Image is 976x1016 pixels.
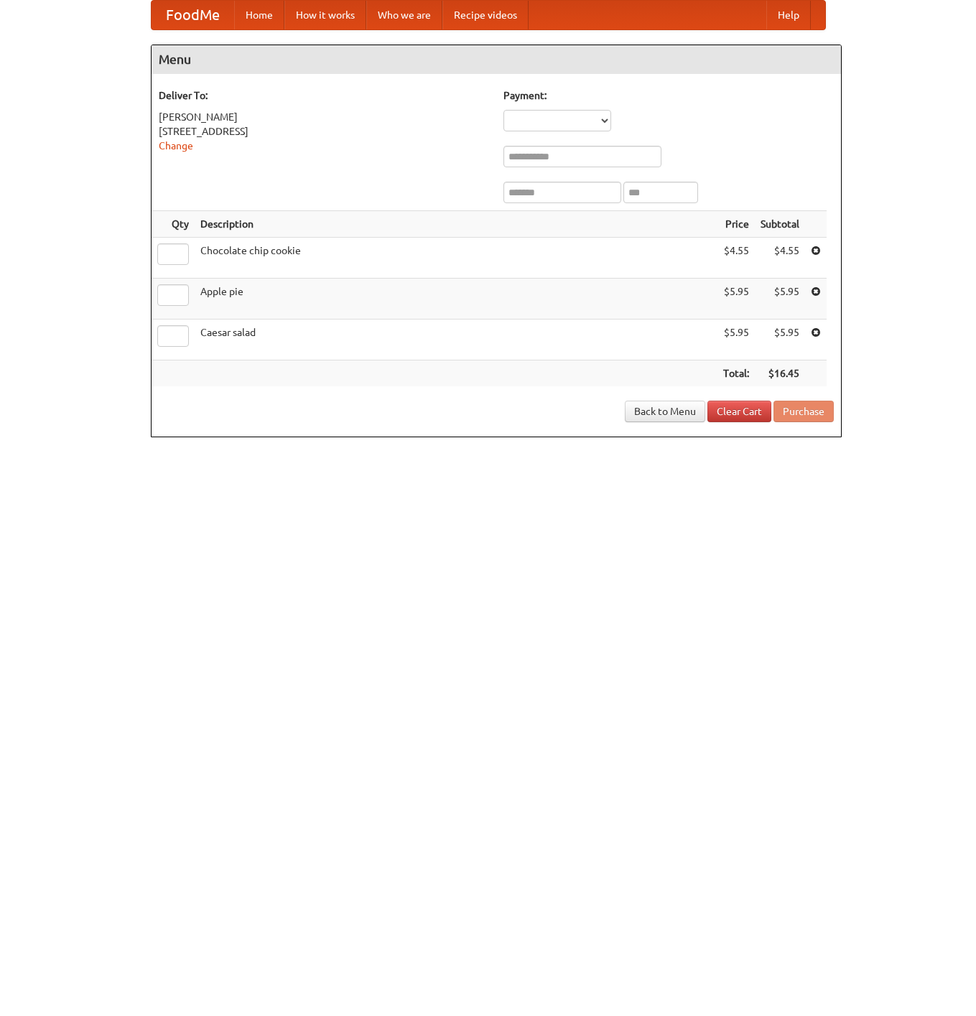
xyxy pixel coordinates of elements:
[755,279,805,320] td: $5.95
[717,279,755,320] td: $5.95
[284,1,366,29] a: How it works
[159,124,489,139] div: [STREET_ADDRESS]
[159,88,489,103] h5: Deliver To:
[234,1,284,29] a: Home
[755,211,805,238] th: Subtotal
[503,88,834,103] h5: Payment:
[717,360,755,387] th: Total:
[152,211,195,238] th: Qty
[773,401,834,422] button: Purchase
[625,401,705,422] a: Back to Menu
[152,45,841,74] h4: Menu
[755,320,805,360] td: $5.95
[159,110,489,124] div: [PERSON_NAME]
[195,279,717,320] td: Apple pie
[195,320,717,360] td: Caesar salad
[707,401,771,422] a: Clear Cart
[159,140,193,152] a: Change
[366,1,442,29] a: Who we are
[195,211,717,238] th: Description
[717,211,755,238] th: Price
[755,238,805,279] td: $4.55
[717,320,755,360] td: $5.95
[766,1,811,29] a: Help
[442,1,529,29] a: Recipe videos
[755,360,805,387] th: $16.45
[152,1,234,29] a: FoodMe
[195,238,717,279] td: Chocolate chip cookie
[717,238,755,279] td: $4.55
